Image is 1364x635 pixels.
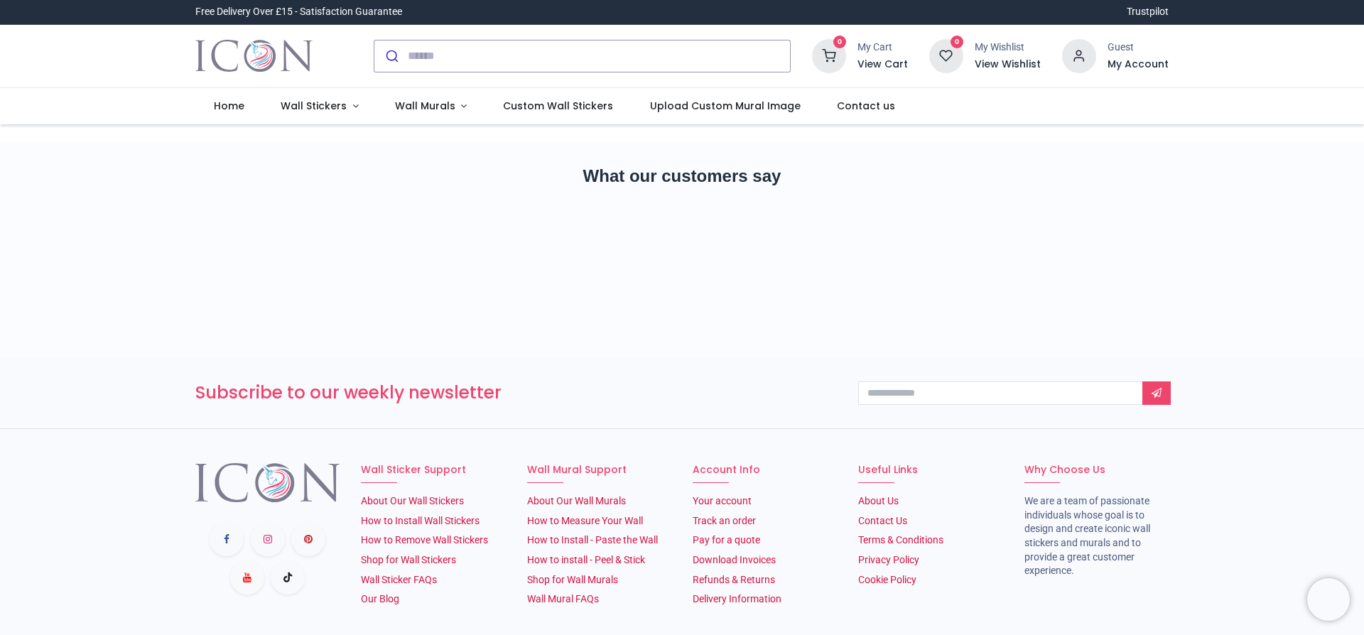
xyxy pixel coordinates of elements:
[1024,463,1169,477] h6: Why Choose Us
[837,99,895,113] span: Contact us
[377,88,485,125] a: Wall Murals
[195,164,1169,188] h2: What our customers say
[693,463,837,477] h6: Account Info
[858,463,1002,477] h6: Useful Links
[1108,58,1169,72] a: My Account
[195,36,313,76] a: Logo of Icon Wall Stickers
[195,381,837,405] h3: Subscribe to our weekly newsletter
[857,40,908,55] div: My Cart
[693,534,760,546] a: Pay for a quote
[858,554,919,565] a: Privacy Policy
[975,40,1041,55] div: My Wishlist
[527,495,626,506] a: About Our Wall Murals
[361,593,399,604] a: Our Blog
[858,574,916,585] a: Cookie Policy
[395,99,455,113] span: Wall Murals
[1127,5,1169,19] a: Trustpilot
[857,58,908,72] a: View Cart
[214,99,244,113] span: Home
[812,49,846,60] a: 0
[361,574,437,585] a: Wall Sticker FAQs
[527,515,643,526] a: How to Measure Your Wall
[858,495,899,506] a: About Us​
[361,534,488,546] a: How to Remove Wall Stickers
[1108,40,1169,55] div: Guest
[858,534,943,546] a: Terms & Conditions
[262,88,377,125] a: Wall Stickers
[527,554,645,565] a: How to install - Peel & Stick
[833,36,847,49] sup: 0
[361,515,480,526] a: How to Install Wall Stickers
[195,213,1169,313] iframe: Customer reviews powered by Trustpilot
[374,40,408,72] button: Submit
[527,463,671,477] h6: Wall Mural Support
[1307,578,1350,621] iframe: Brevo live chat
[527,593,599,604] a: Wall Mural FAQs
[195,36,313,76] img: Icon Wall Stickers
[858,515,907,526] a: Contact Us
[975,58,1041,72] a: View Wishlist
[693,554,776,565] a: Download Invoices
[281,99,347,113] span: Wall Stickers
[361,554,456,565] a: Shop for Wall Stickers
[361,463,505,477] h6: Wall Sticker Support
[527,534,658,546] a: How to Install - Paste the Wall
[527,574,618,585] a: Shop for Wall Murals
[503,99,613,113] span: Custom Wall Stickers
[650,99,801,113] span: Upload Custom Mural Image
[929,49,963,60] a: 0
[693,574,775,585] a: Refunds & Returns
[693,495,752,506] a: Your account
[1024,494,1169,578] li: We are a team of passionate individuals whose goal is to design and create iconic wall stickers a...
[951,36,964,49] sup: 0
[361,495,464,506] a: About Our Wall Stickers
[693,593,781,604] a: Delivery Information
[693,515,756,526] a: Track an order
[195,5,402,19] div: Free Delivery Over £15 - Satisfaction Guarantee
